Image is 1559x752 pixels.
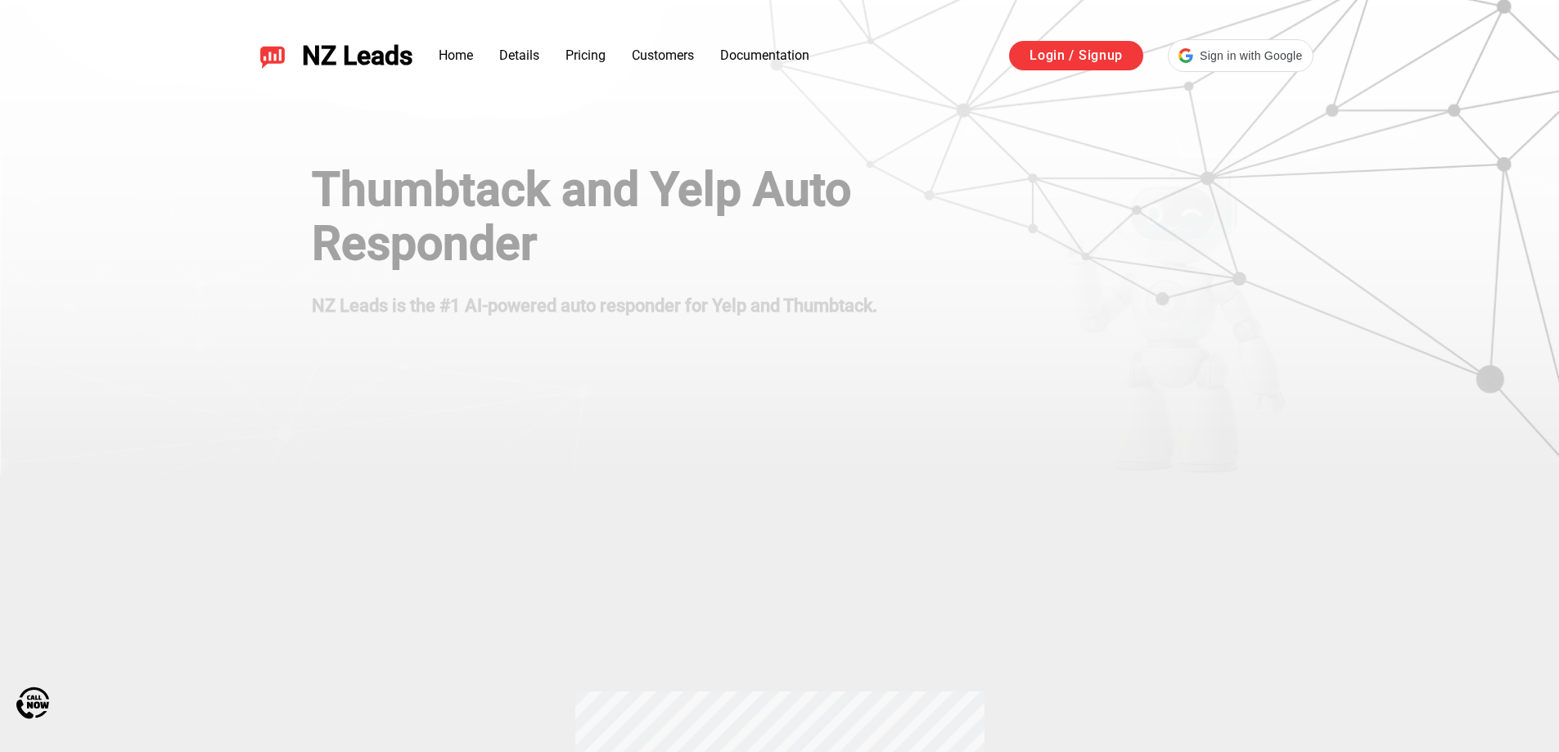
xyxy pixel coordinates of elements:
a: Documentation [720,47,809,63]
span: Sign in with Google [1200,47,1302,65]
span: NZ Leads [302,41,412,71]
a: Start for free [312,387,508,444]
img: yelp bot [1059,147,1287,475]
a: Customers [632,47,694,63]
h1: Thumbtack and Yelp Auto Responder [312,163,966,270]
a: Pricing [565,47,606,63]
img: NZ Leads logo [259,43,286,69]
img: Call Now [16,687,49,719]
a: Login / Signup [1009,41,1143,70]
strong: NZ Leads is the #1 AI-powered auto responder for Yelp and Thumbtack. [312,295,877,316]
div: Sign in with Google [1168,39,1313,72]
span: Setup takes 2 clicks. [314,331,477,352]
a: Details [499,47,539,63]
a: Home [439,47,473,63]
